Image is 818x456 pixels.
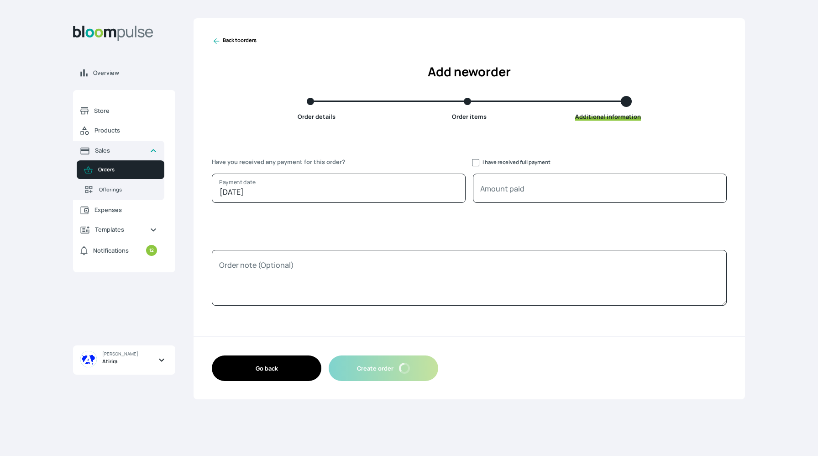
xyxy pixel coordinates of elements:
span: Sales [95,146,142,155]
a: Products [73,121,164,141]
span: Order details [298,112,336,121]
span: [PERSON_NAME] [102,351,138,357]
img: Bloom Logo [73,26,153,41]
label: I have received full payment [482,159,551,165]
a: Sales [73,141,164,160]
span: Products [94,126,157,135]
a: Orders [77,160,164,179]
a: Overview [73,63,175,83]
button: Create order [329,355,438,381]
aside: Sidebar [73,18,175,445]
h2: Add new order [212,63,727,81]
a: Templates [73,220,164,239]
span: Have you received any payment for this order? [212,158,469,166]
small: 12 [146,245,157,256]
span: Order items [452,112,487,121]
span: Expenses [94,206,157,214]
span: Additional information [575,112,641,121]
span: Overview [93,69,168,77]
a: Store [73,101,164,121]
a: Back toorders [212,37,257,46]
span: Atirira [102,358,117,366]
span: Notifications [93,246,129,255]
span: Orders [98,166,157,174]
span: Offerings [99,186,157,194]
button: Go back [212,355,321,381]
span: Templates [95,225,142,234]
span: Store [94,106,157,115]
a: Offerings [77,179,164,200]
a: Expenses [73,200,164,220]
a: Notifications12 [73,239,164,261]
